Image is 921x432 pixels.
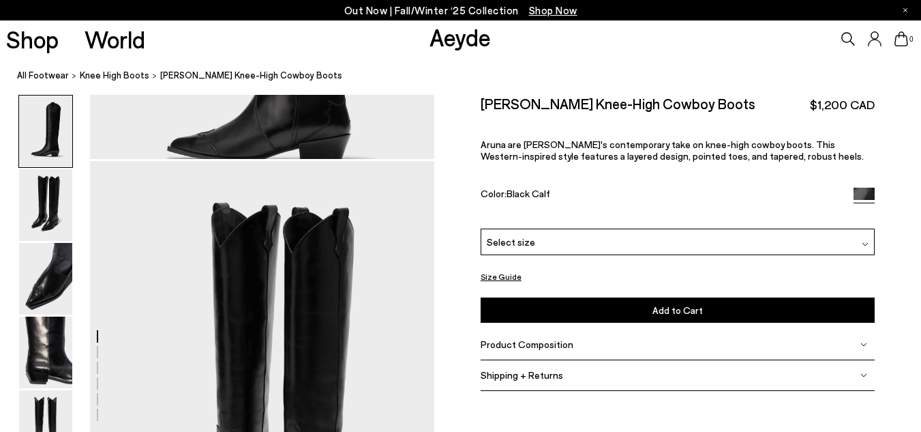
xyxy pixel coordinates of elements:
a: World [85,27,145,51]
span: Shipping + Returns [481,369,563,381]
img: svg%3E [860,371,867,378]
span: Product Composition [481,339,573,350]
span: 0 [908,35,915,43]
span: [PERSON_NAME] Knee-High Cowboy Boots [160,68,342,83]
a: knee high boots [80,68,149,83]
span: knee high boots [80,70,149,81]
p: Out Now | Fall/Winter ‘25 Collection [344,2,577,19]
a: Aeyde [429,23,491,51]
button: Size Guide [481,268,522,285]
span: Add to Cart [652,304,703,316]
span: Navigate to /collections/new-in [529,4,577,16]
nav: breadcrumb [17,57,921,95]
div: Color: [481,188,841,203]
a: All Footwear [17,68,69,83]
img: Aruna Leather Knee-High Cowboy Boots - Image 2 [19,169,72,241]
img: svg%3E [860,341,867,347]
img: Aruna Leather Knee-High Cowboy Boots - Image 3 [19,243,72,315]
span: $1,200 CAD [810,96,875,113]
a: Shop [6,27,59,51]
button: Add to Cart [481,298,875,323]
img: Aruna Leather Knee-High Cowboy Boots - Image 4 [19,317,72,388]
h2: [PERSON_NAME] Knee-High Cowboy Boots [481,95,755,112]
a: 0 [894,31,908,46]
img: Aruna Leather Knee-High Cowboy Boots - Image 1 [19,96,72,167]
span: Select size [487,235,535,249]
span: Aruna are [PERSON_NAME]'s contemporary take on knee-high cowboy boots. This Western-inspired styl... [481,139,864,162]
img: svg%3E [862,241,869,248]
span: Black Calf [507,188,550,199]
